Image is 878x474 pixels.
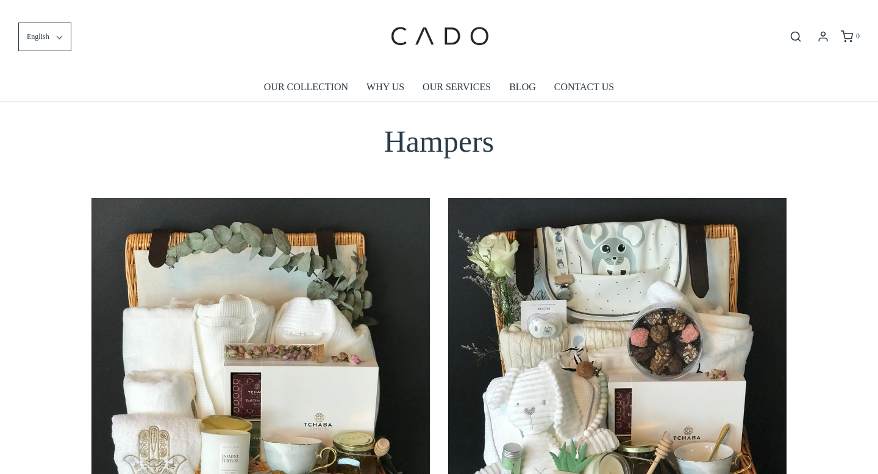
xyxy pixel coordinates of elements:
[856,32,860,40] span: 0
[18,23,71,51] button: English
[785,30,807,43] button: Open search bar
[366,73,404,101] a: WHY US
[509,73,536,101] a: BLOG
[384,124,494,158] span: Hampers
[27,31,49,43] span: English
[554,73,614,101] a: CONTACT US
[387,9,491,64] img: cadogifting
[840,30,860,43] a: 0
[423,73,491,101] a: OUR SERVICES
[264,73,348,101] a: OUR COLLECTION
